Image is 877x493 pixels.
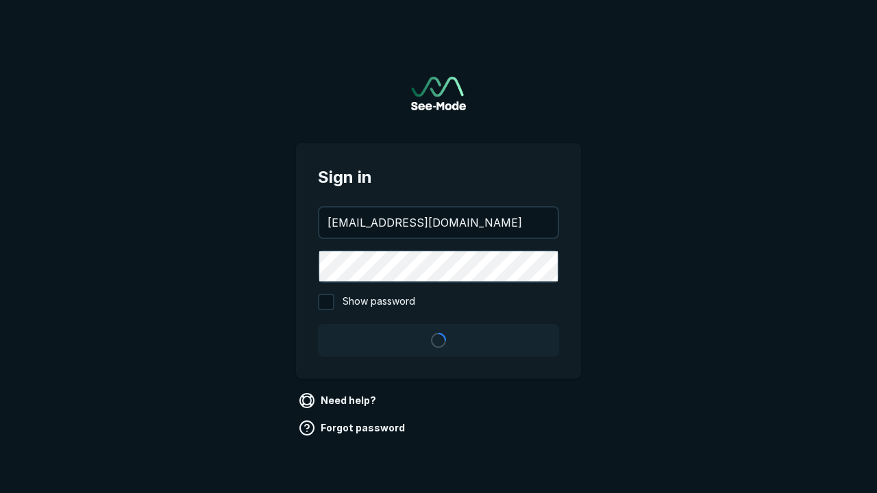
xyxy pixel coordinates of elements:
a: Go to sign in [411,77,466,110]
a: Forgot password [296,417,410,439]
span: Sign in [318,165,559,190]
span: Show password [343,294,415,310]
img: See-Mode Logo [411,77,466,110]
a: Need help? [296,390,382,412]
input: your@email.com [319,207,558,238]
